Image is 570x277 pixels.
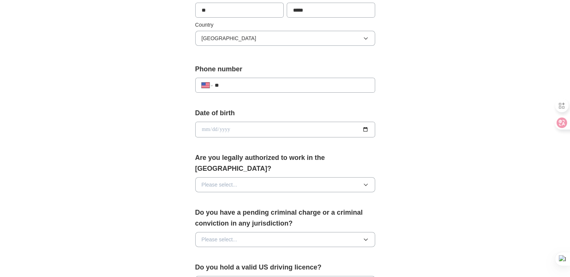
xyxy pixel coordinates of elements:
span: [GEOGRAPHIC_DATA] [202,34,256,42]
button: Please select... [195,232,375,247]
span: Please select... [202,235,237,244]
label: Country [195,21,375,29]
button: [GEOGRAPHIC_DATA] [195,31,375,46]
label: Are you legally authorized to work in the [GEOGRAPHIC_DATA]? [195,152,375,174]
label: Phone number [195,64,375,75]
button: Please select... [195,177,375,192]
label: Do you hold a valid US driving licence? [195,262,375,273]
label: Date of birth [195,108,375,119]
span: Please select... [202,181,237,189]
label: Do you have a pending criminal charge or a criminal conviction in any jurisdiction? [195,207,375,229]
